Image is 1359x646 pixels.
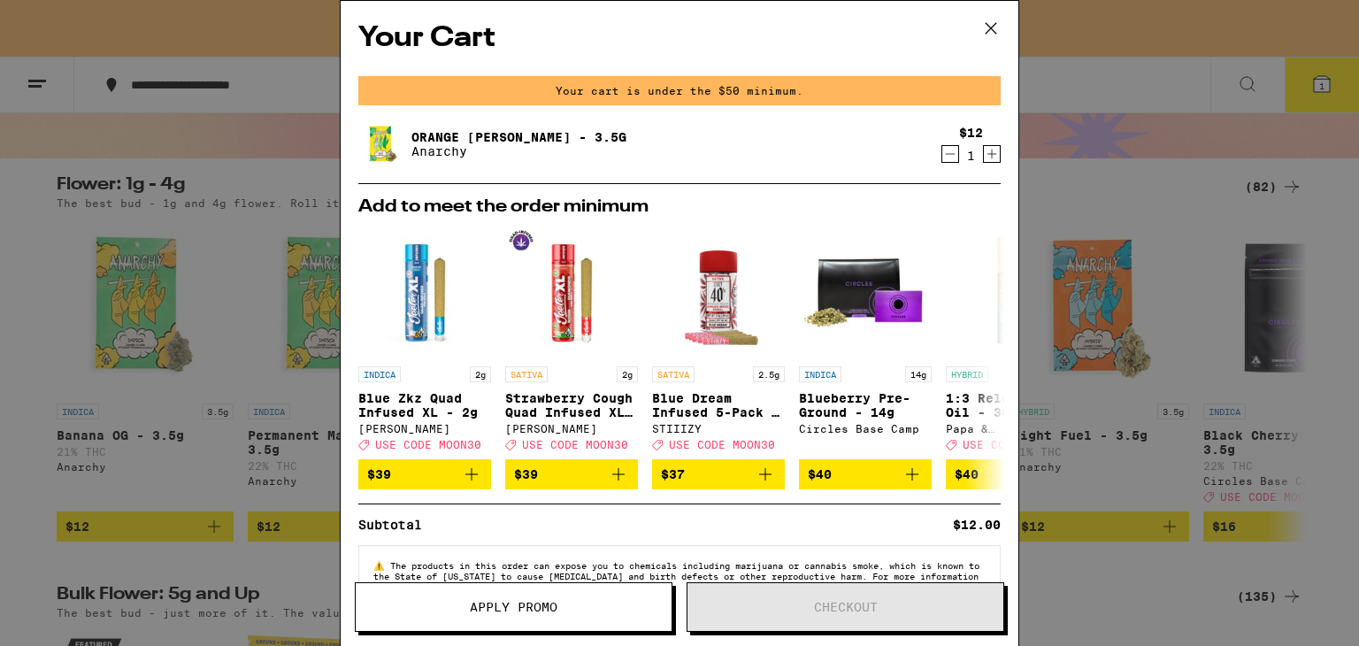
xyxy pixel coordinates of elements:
div: [PERSON_NAME] [358,423,491,435]
span: $40 [808,467,832,481]
div: STIIIZY [652,423,785,435]
button: Increment [983,145,1001,163]
a: Orange [PERSON_NAME] - 3.5g [411,130,626,144]
span: $40 [955,467,979,481]
a: Open page for Strawberry Cough Quad Infused XL - 2g from Jeeter [505,225,638,459]
span: USE CODE MOON30 [375,439,481,450]
button: Decrement [941,145,959,163]
div: Papa & [PERSON_NAME] [946,423,1079,435]
span: Checkout [814,601,878,613]
p: SATIVA [505,366,548,382]
p: Strawberry Cough Quad Infused XL - 2g [505,391,638,419]
img: STIIIZY - Blue Dream Infused 5-Pack - 2.5g [652,225,785,358]
img: Jeeter - Strawberry Cough Quad Infused XL - 2g [505,225,638,358]
span: The products in this order can expose you to chemicals including marijuana or cannabis smoke, whi... [373,560,979,592]
p: Blueberry Pre-Ground - 14g [799,391,932,419]
span: USE CODE MOON30 [522,439,628,450]
span: Apply Promo [470,601,557,613]
div: [PERSON_NAME] [505,423,638,435]
button: Add to bag [946,459,1079,489]
div: 1 [959,149,983,163]
button: Apply Promo [355,582,672,632]
p: 2g [617,366,638,382]
button: Add to bag [652,459,785,489]
p: Blue Dream Infused 5-Pack - 2.5g [652,391,785,419]
span: $39 [367,467,391,481]
h2: Your Cart [358,19,1001,58]
p: HYBRID [946,366,988,382]
a: Open page for Blueberry Pre-Ground - 14g from Circles Base Camp [799,225,932,459]
span: $39 [514,467,538,481]
a: Open page for 1:3 Releaf Body Oil - 300mg from Papa & Barkley [946,225,1079,459]
img: Orange Runtz - 3.5g [358,119,408,169]
h2: Add to meet the order minimum [358,198,1001,216]
span: $37 [661,467,685,481]
div: $12.00 [953,519,1001,531]
img: Papa & Barkley - 1:3 Releaf Body Oil - 300mg [946,225,1079,358]
div: $12 [959,126,983,140]
div: Subtotal [358,519,434,531]
span: USE CODE MOON30 [669,439,775,450]
p: 1:3 Releaf Body Oil - 300mg [946,391,1079,419]
img: Jeeter - Blue Zkz Quad Infused XL - 2g [358,225,491,358]
div: Circles Base Camp [799,423,932,435]
div: Your cart is under the $50 minimum. [358,76,1001,105]
p: Anarchy [411,144,626,158]
button: Add to bag [505,459,638,489]
img: Circles Base Camp - Blueberry Pre-Ground - 14g [799,225,932,358]
p: SATIVA [652,366,695,382]
span: USE CODE MOON30 [963,439,1069,450]
p: Blue Zkz Quad Infused XL - 2g [358,391,491,419]
p: 14g [905,366,932,382]
p: 2g [470,366,491,382]
a: Open page for Blue Zkz Quad Infused XL - 2g from Jeeter [358,225,491,459]
button: Add to bag [799,459,932,489]
p: INDICA [799,366,841,382]
button: Add to bag [358,459,491,489]
span: ⚠️ [373,560,390,571]
a: Open page for Blue Dream Infused 5-Pack - 2.5g from STIIIZY [652,225,785,459]
p: 2.5g [753,366,785,382]
button: Checkout [687,582,1004,632]
span: Hi. Need any help? [11,12,127,27]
